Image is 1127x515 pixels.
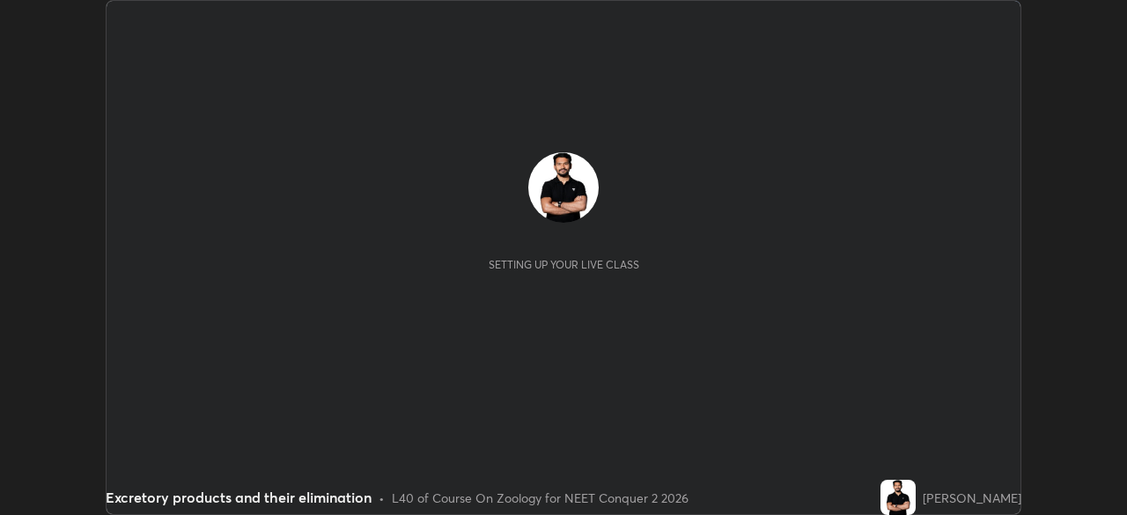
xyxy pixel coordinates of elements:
div: Excretory products and their elimination [106,487,372,508]
div: • [379,489,385,507]
div: Setting up your live class [489,258,639,271]
div: [PERSON_NAME] [923,489,1021,507]
div: L40 of Course On Zoology for NEET Conquer 2 2026 [392,489,689,507]
img: 9017f1c22f9a462681925bb830bd53f0.jpg [528,152,599,223]
img: 9017f1c22f9a462681925bb830bd53f0.jpg [880,480,916,515]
